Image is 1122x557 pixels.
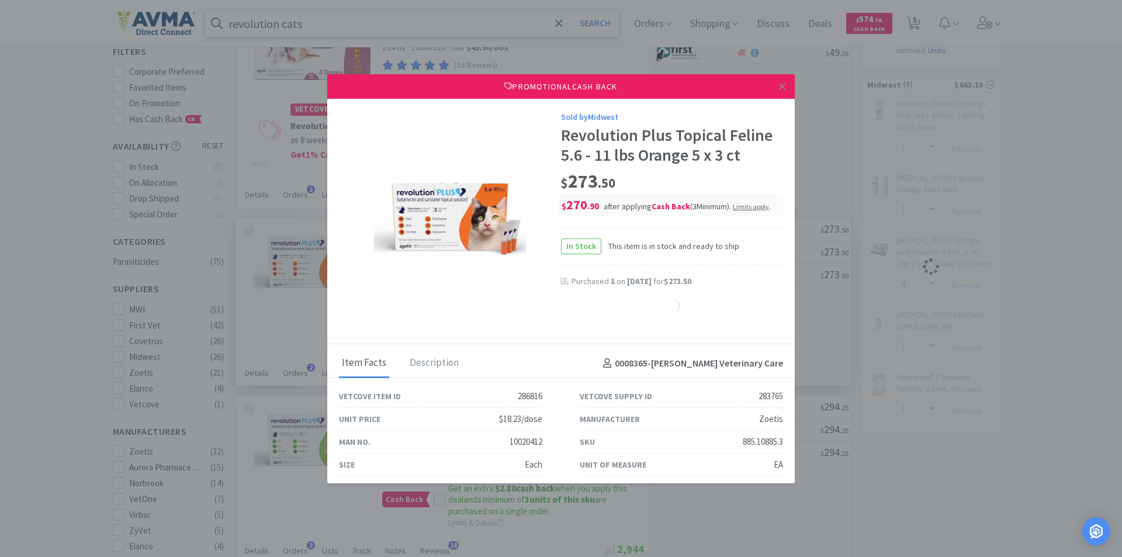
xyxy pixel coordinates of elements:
div: SKU [580,435,595,448]
div: Unit Price [339,413,380,425]
div: Each [525,458,542,472]
span: $ [562,200,566,212]
div: Manufacturer [580,413,640,425]
div: Promotional Cash Back [327,74,795,99]
div: $18.23/dose [499,412,542,426]
div: . [733,201,771,212]
div: EA [774,458,783,472]
div: Zoetis [759,412,783,426]
span: 1 [611,276,615,286]
div: Open Intercom Messenger [1082,517,1110,545]
div: Description [407,349,462,378]
div: Vetcove Item ID [339,390,401,403]
div: Unit of Measure [580,458,646,471]
span: Limits apply [733,202,769,211]
span: 270 [562,196,599,213]
span: $ [561,175,568,191]
span: This item is in stock and ready to ship [601,240,739,252]
span: $273.50 [664,276,691,286]
div: 286816 [518,389,542,403]
div: 885.10885.3 [743,435,783,449]
span: ( 3 Minimum) [690,201,729,212]
div: Man No. [339,435,370,448]
div: Size [339,458,355,471]
a: View onMidwest's Site [460,482,542,493]
div: 10020412 [510,435,542,449]
div: Revolution Plus Topical Feline 5.6 - 11 lbs Orange 5 x 3 ct [561,126,783,165]
span: . 50 [598,175,615,191]
span: In Stock [562,239,601,254]
span: after applying . [604,201,771,212]
div: URL [339,481,354,494]
i: Cash Back [652,201,690,212]
h4: 0008365 - [PERSON_NAME] Veterinary Care [598,356,783,371]
div: Vetcove Supply ID [580,390,652,403]
span: 273 [561,169,615,193]
div: Sold by Midwest [561,110,783,123]
div: Item Facts [339,349,389,378]
div: 283765 [759,389,783,403]
img: 352ea582068d4a62a3506b483ce57ae8_283765.jpeg [374,142,526,294]
span: [DATE] [627,276,652,286]
span: . 90 [587,200,599,212]
div: Purchased on for [572,276,783,288]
